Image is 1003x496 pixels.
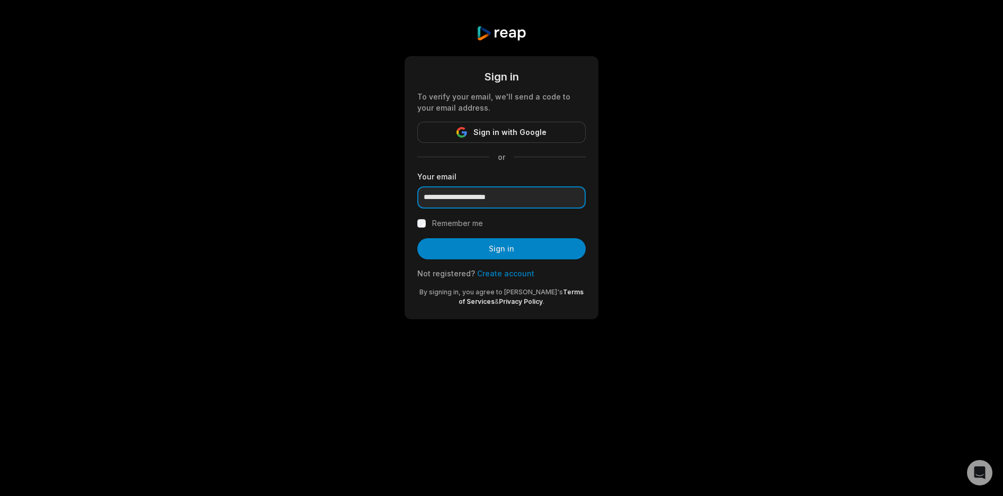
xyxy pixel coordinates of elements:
[419,288,563,296] span: By signing in, you agree to [PERSON_NAME]'s
[417,91,586,113] div: To verify your email, we'll send a code to your email address.
[967,460,992,485] div: Open Intercom Messenger
[499,297,543,305] a: Privacy Policy
[476,25,526,41] img: reap
[495,297,499,305] span: &
[417,69,586,85] div: Sign in
[417,269,475,278] span: Not registered?
[417,238,586,259] button: Sign in
[477,269,534,278] a: Create account
[417,122,586,143] button: Sign in with Google
[473,126,547,139] span: Sign in with Google
[459,288,584,305] a: Terms of Services
[432,217,483,230] label: Remember me
[489,151,514,163] span: or
[417,171,586,182] label: Your email
[543,297,544,305] span: .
